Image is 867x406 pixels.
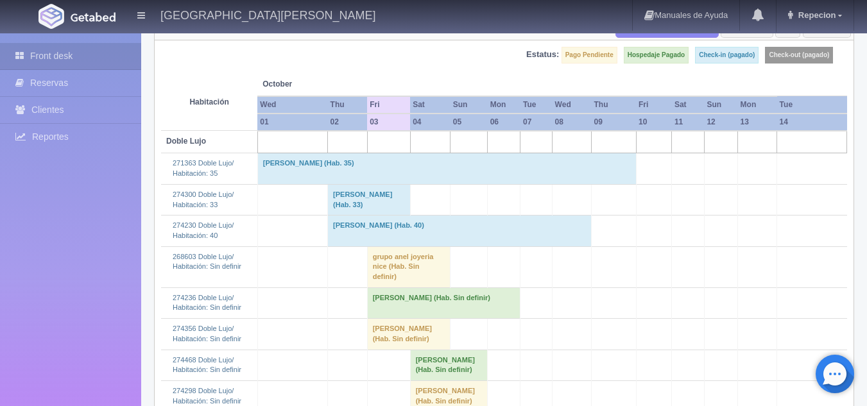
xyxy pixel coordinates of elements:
[173,325,241,343] a: 274356 Doble Lujo/Habitación: Sin definir
[451,96,488,114] th: Sun
[328,96,368,114] th: Thu
[592,96,637,114] th: Thu
[765,47,833,63] label: Check-out (pagado)
[636,96,672,114] th: Fri
[173,294,241,312] a: 274236 Doble Lujo/Habitación: Sin definir
[738,96,777,114] th: Mon
[173,387,241,405] a: 274298 Doble Lujo/Habitación: Sin definir
[367,319,451,350] td: [PERSON_NAME] (Hab. Sin definir)
[166,137,206,146] b: Doble Lujo
[410,350,488,380] td: [PERSON_NAME] (Hab. Sin definir)
[553,96,592,114] th: Wed
[262,79,362,90] span: October
[777,114,847,131] th: 14
[173,190,234,208] a: 274300 Doble Lujo/Habitación: 33
[592,114,637,131] th: 09
[672,114,705,131] th: 11
[257,153,636,184] td: [PERSON_NAME] (Hab. 35)
[672,96,705,114] th: Sat
[410,96,451,114] th: Sat
[562,47,617,63] label: Pago Pendiente
[795,10,836,20] span: Repecion
[173,253,241,271] a: 268603 Doble Lujo/Habitación: Sin definir
[451,114,488,131] th: 05
[553,114,592,131] th: 08
[488,114,520,131] th: 06
[526,49,559,61] label: Estatus:
[704,114,737,131] th: 12
[328,114,368,131] th: 02
[520,96,553,114] th: Tue
[695,47,759,63] label: Check-in (pagado)
[189,97,228,106] strong: Habitación
[624,47,689,63] label: Hospedaje Pagado
[488,96,520,114] th: Mon
[328,216,592,246] td: [PERSON_NAME] (Hab. 40)
[39,4,64,29] img: Getabed
[173,356,241,374] a: 274468 Doble Lujo/Habitación: Sin definir
[257,96,327,114] th: Wed
[367,287,520,318] td: [PERSON_NAME] (Hab. Sin definir)
[410,114,451,131] th: 04
[367,96,410,114] th: Fri
[367,114,410,131] th: 03
[738,114,777,131] th: 13
[160,6,375,22] h4: [GEOGRAPHIC_DATA][PERSON_NAME]
[636,114,672,131] th: 10
[173,221,234,239] a: 274230 Doble Lujo/Habitación: 40
[71,12,116,22] img: Getabed
[520,114,553,131] th: 07
[328,184,411,215] td: [PERSON_NAME] (Hab. 33)
[367,246,451,287] td: grupo anel joyeria nice (Hab. Sin definir)
[704,96,737,114] th: Sun
[777,96,847,114] th: Tue
[173,159,234,177] a: 271363 Doble Lujo/Habitación: 35
[257,114,327,131] th: 01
